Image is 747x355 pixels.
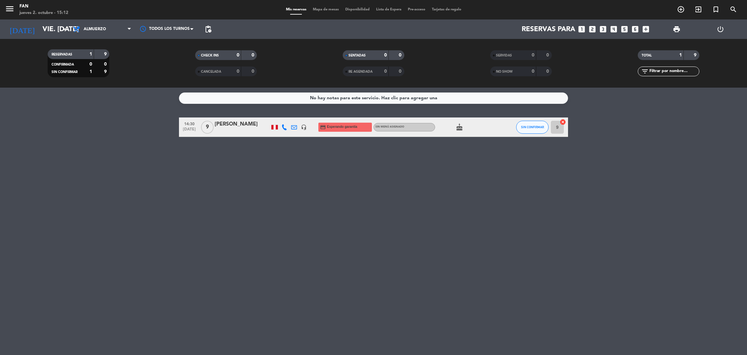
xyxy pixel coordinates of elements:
[641,67,649,75] i: filter_list
[373,8,405,11] span: Lista de Espera
[546,69,550,74] strong: 0
[532,53,534,57] strong: 0
[215,120,270,129] div: [PERSON_NAME]
[181,120,197,127] span: 14:30
[52,53,72,56] span: RESERVADAS
[729,6,737,13] i: search
[649,68,699,75] input: Filtrar por nombre...
[560,119,566,125] i: cancel
[516,121,549,134] button: SIN CONFIRMAR
[89,69,92,74] strong: 1
[204,25,212,33] span: pending_actions
[717,25,724,33] i: power_settings_new
[522,25,575,33] span: Reservas para
[698,19,742,39] div: LOG OUT
[19,10,68,16] div: jueves 2. octubre - 15:12
[201,121,214,134] span: 9
[104,62,108,67] strong: 0
[610,25,618,33] i: looks_4
[104,69,108,74] strong: 9
[84,27,106,31] span: Almuerzo
[89,52,92,56] strong: 1
[399,69,403,74] strong: 0
[5,4,15,14] i: menu
[310,94,437,102] div: No hay notas para este servicio. Haz clic para agregar una
[89,62,92,67] strong: 0
[5,4,15,16] button: menu
[546,53,550,57] strong: 0
[252,53,255,57] strong: 0
[201,70,221,73] span: CANCELADA
[384,69,387,74] strong: 0
[712,6,720,13] i: turned_in_not
[5,22,39,36] i: [DATE]
[673,25,681,33] span: print
[631,25,639,33] i: looks_6
[532,69,534,74] strong: 0
[577,25,586,33] i: looks_one
[405,8,429,11] span: Pre-acceso
[384,53,387,57] strong: 0
[310,8,342,11] span: Mapa de mesas
[642,54,652,57] span: TOTAL
[237,53,239,57] strong: 0
[349,54,366,57] span: SENTADAS
[201,54,219,57] span: CHECK INS
[694,6,702,13] i: exit_to_app
[588,25,597,33] i: looks_two
[60,25,68,33] i: arrow_drop_down
[19,3,68,10] div: Fan
[496,54,512,57] span: SERVIDAS
[521,125,544,129] span: SIN CONFIRMAR
[342,8,373,11] span: Disponibilidad
[237,69,239,74] strong: 0
[694,53,698,57] strong: 9
[301,124,307,130] i: headset_mic
[399,53,403,57] strong: 0
[327,124,357,129] span: Esperando garantía
[52,63,74,66] span: CONFIRMADA
[252,69,255,74] strong: 0
[429,8,465,11] span: Tarjetas de regalo
[642,25,650,33] i: add_box
[679,53,682,57] strong: 1
[320,124,326,130] i: credit_card
[456,123,463,131] i: cake
[104,52,108,56] strong: 9
[52,70,77,74] span: SIN CONFIRMAR
[677,6,685,13] i: add_circle_outline
[181,127,197,135] span: [DATE]
[620,25,629,33] i: looks_5
[349,70,373,73] span: RE AGENDADA
[283,8,310,11] span: Mis reservas
[599,25,607,33] i: looks_3
[375,126,404,128] span: Sin menú asignado
[496,70,513,73] span: NO SHOW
